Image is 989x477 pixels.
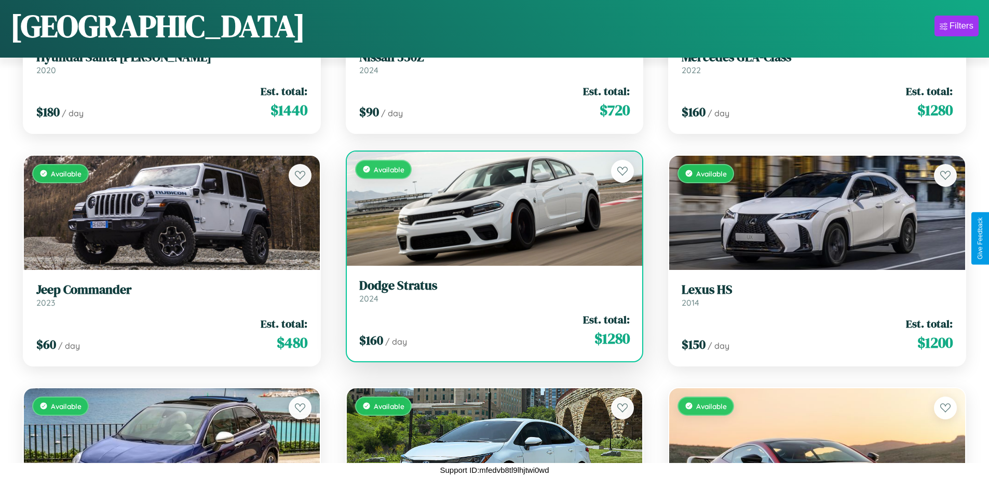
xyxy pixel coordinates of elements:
[36,282,307,297] h3: Jeep Commander
[682,50,953,75] a: Mercedes GLA-Class2022
[594,328,630,349] span: $ 1280
[270,100,307,120] span: $ 1440
[261,84,307,99] span: Est. total:
[708,108,729,118] span: / day
[682,103,706,120] span: $ 160
[917,332,953,353] span: $ 1200
[36,282,307,308] a: Jeep Commander2023
[36,336,56,353] span: $ 60
[381,108,403,118] span: / day
[359,103,379,120] span: $ 90
[583,312,630,327] span: Est. total:
[359,293,378,304] span: 2024
[906,316,953,331] span: Est. total:
[51,169,82,178] span: Available
[696,402,727,411] span: Available
[374,402,404,411] span: Available
[36,103,60,120] span: $ 180
[58,340,80,351] span: / day
[359,332,383,349] span: $ 160
[682,297,699,308] span: 2014
[934,16,979,36] button: Filters
[10,5,305,47] h1: [GEOGRAPHIC_DATA]
[682,282,953,308] a: Lexus HS2014
[583,84,630,99] span: Est. total:
[906,84,953,99] span: Est. total:
[917,100,953,120] span: $ 1280
[51,402,82,411] span: Available
[277,332,307,353] span: $ 480
[385,336,407,347] span: / day
[359,278,630,293] h3: Dodge Stratus
[36,297,55,308] span: 2023
[682,65,701,75] span: 2022
[62,108,84,118] span: / day
[374,165,404,174] span: Available
[708,340,729,351] span: / day
[359,278,630,304] a: Dodge Stratus2024
[682,282,953,297] h3: Lexus HS
[682,336,706,353] span: $ 150
[359,65,378,75] span: 2024
[261,316,307,331] span: Est. total:
[359,50,630,75] a: Nissan 350Z2024
[600,100,630,120] span: $ 720
[36,50,307,75] a: Hyundai Santa [PERSON_NAME]2020
[977,217,984,260] div: Give Feedback
[682,50,953,65] h3: Mercedes GLA-Class
[950,21,973,31] div: Filters
[440,463,549,477] p: Support ID: mfedvb8tl9lhjtwi0wd
[696,169,727,178] span: Available
[36,65,56,75] span: 2020
[359,50,630,65] h3: Nissan 350Z
[36,50,307,65] h3: Hyundai Santa [PERSON_NAME]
